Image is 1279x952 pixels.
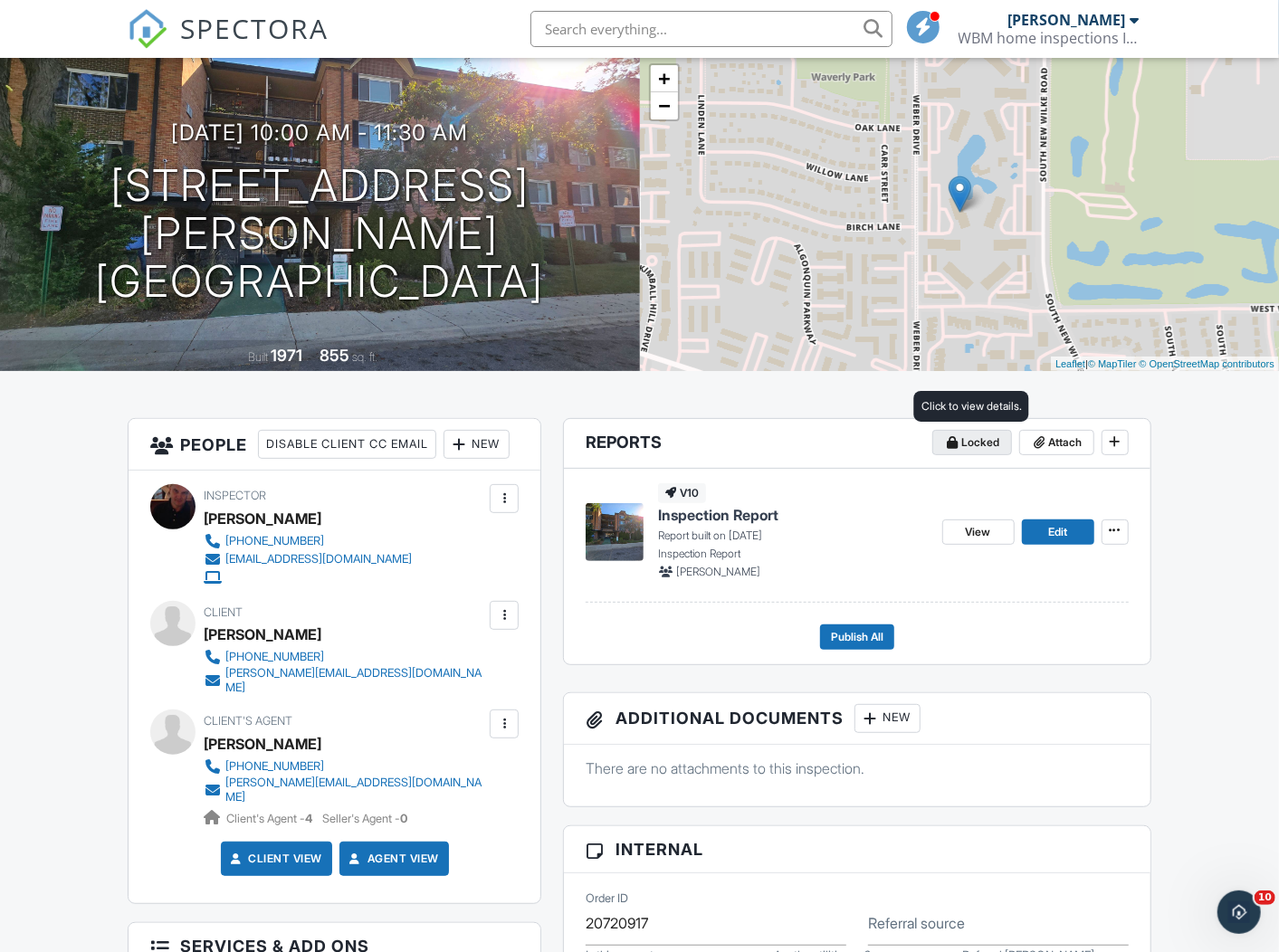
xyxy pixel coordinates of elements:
span: Built [248,350,268,364]
div: [EMAIL_ADDRESS][DOMAIN_NAME] [225,552,412,566]
a: [PERSON_NAME][EMAIL_ADDRESS][DOMAIN_NAME] [204,666,485,695]
a: [EMAIL_ADDRESS][DOMAIN_NAME] [204,550,412,568]
span: sq. ft. [352,350,377,364]
a: Leaflet [1055,358,1085,369]
div: New [444,430,510,459]
iframe: Intercom live chat [1217,890,1261,934]
span: Inspector [204,489,266,502]
div: [PERSON_NAME] [204,505,321,532]
div: [PERSON_NAME] [204,621,321,648]
a: Agent View [346,850,439,868]
span: 10 [1255,890,1275,905]
h3: People [129,419,540,471]
label: Order ID [586,890,628,907]
strong: 4 [305,812,312,825]
strong: 0 [400,812,407,825]
img: The Best Home Inspection Software - Spectora [128,9,167,49]
a: Client View [227,850,323,868]
div: [PERSON_NAME][EMAIL_ADDRESS][DOMAIN_NAME] [225,776,485,804]
div: [PERSON_NAME] [1008,11,1126,29]
span: SPECTORA [180,9,329,47]
div: WBM home inspections Inc [959,29,1140,47]
div: [PHONE_NUMBER] [225,534,324,548]
span: Seller's Agent - [322,812,407,825]
a: [PERSON_NAME][EMAIL_ADDRESS][DOMAIN_NAME] [204,776,485,804]
label: Referral source [868,913,965,933]
a: © OpenStreetMap contributors [1140,358,1274,369]
span: Client [204,605,243,619]
span: Client's Agent - [226,812,315,825]
h3: Additional Documents [564,693,1150,745]
a: [PHONE_NUMBER] [204,757,485,776]
a: SPECTORA [128,24,329,62]
div: [PHONE_NUMBER] [225,650,324,664]
input: Search everything... [530,11,892,47]
a: [PHONE_NUMBER] [204,532,412,550]
p: There are no attachments to this inspection. [586,758,1128,778]
div: 1971 [271,346,302,365]
a: [PHONE_NUMBER] [204,648,485,666]
div: New [854,704,921,733]
div: [PERSON_NAME][EMAIL_ADDRESS][DOMAIN_NAME] [225,666,485,695]
div: Disable Client CC Email [258,430,436,459]
a: [PERSON_NAME] [204,730,321,757]
h3: Internal [564,826,1150,873]
div: 855 [320,346,349,365]
div: | [1051,357,1279,372]
a: Zoom out [651,92,678,119]
span: Client's Agent [204,714,292,728]
div: [PHONE_NUMBER] [225,759,324,774]
a: Zoom in [651,65,678,92]
h1: [STREET_ADDRESS][PERSON_NAME] [GEOGRAPHIC_DATA] [29,162,611,305]
a: © MapTiler [1088,358,1137,369]
h3: [DATE] 10:00 am - 11:30 am [171,120,468,145]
